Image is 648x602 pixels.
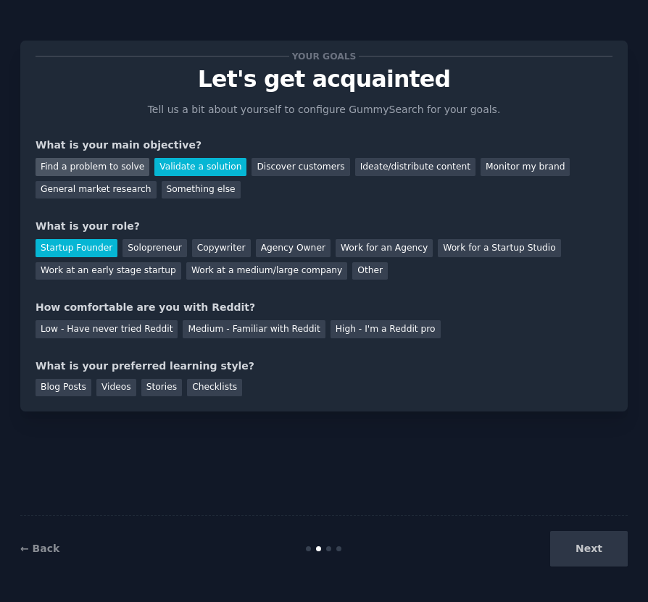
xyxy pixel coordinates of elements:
[141,379,182,397] div: Stories
[256,239,331,257] div: Agency Owner
[192,239,251,257] div: Copywriter
[36,239,117,257] div: Startup Founder
[36,158,149,176] div: Find a problem to solve
[336,239,433,257] div: Work for an Agency
[36,138,612,153] div: What is your main objective?
[36,219,612,234] div: What is your role?
[36,181,157,199] div: General market research
[36,320,178,338] div: Low - Have never tried Reddit
[154,158,246,176] div: Validate a solution
[481,158,570,176] div: Monitor my brand
[438,239,560,257] div: Work for a Startup Studio
[162,181,241,199] div: Something else
[36,300,612,315] div: How comfortable are you with Reddit?
[141,102,507,117] p: Tell us a bit about yourself to configure GummySearch for your goals.
[289,49,359,64] span: Your goals
[331,320,441,338] div: High - I'm a Reddit pro
[36,262,181,280] div: Work at an early stage startup
[352,262,388,280] div: Other
[36,67,612,92] p: Let's get acquainted
[183,320,325,338] div: Medium - Familiar with Reddit
[36,359,612,374] div: What is your preferred learning style?
[122,239,186,257] div: Solopreneur
[187,379,242,397] div: Checklists
[252,158,349,176] div: Discover customers
[36,379,91,397] div: Blog Posts
[186,262,347,280] div: Work at a medium/large company
[20,543,59,554] a: ← Back
[355,158,475,176] div: Ideate/distribute content
[96,379,136,397] div: Videos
